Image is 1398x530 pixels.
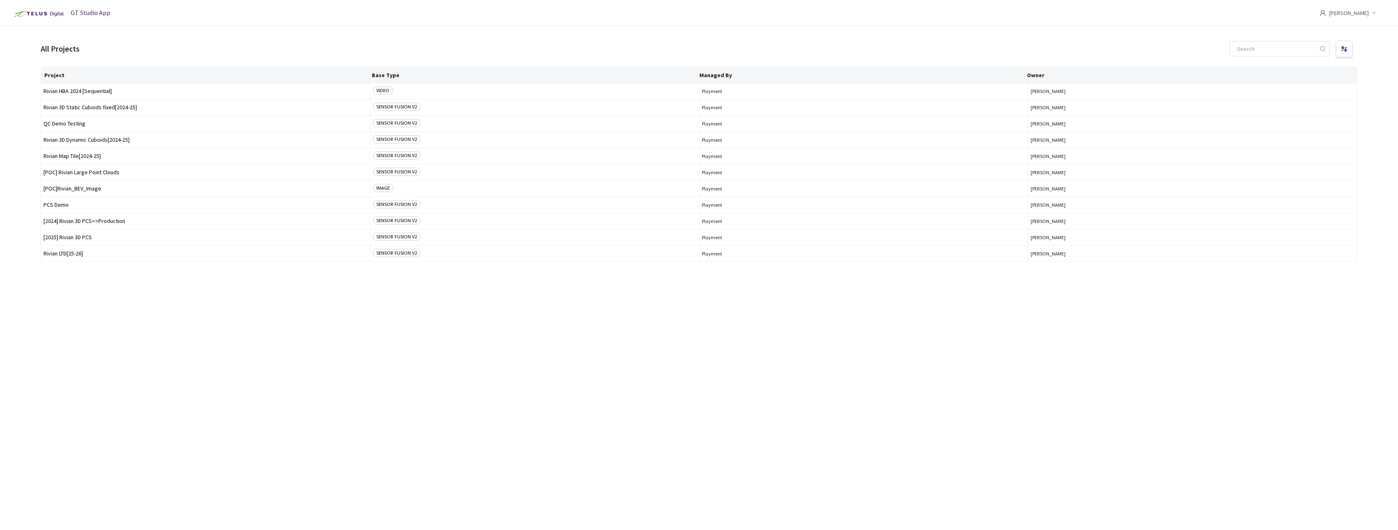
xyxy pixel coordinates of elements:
[373,200,421,208] span: SENSOR FUSION V2
[71,9,110,17] span: GT Studio App
[43,218,367,224] span: [2024] Rivian 3D PCS<>Production
[373,87,393,95] span: VIDEO
[702,88,1026,94] span: Playment
[41,42,80,55] div: All Projects
[1031,202,1355,208] button: [PERSON_NAME]
[43,104,367,110] span: Rivian 3D Static Cuboids fixed[2024-25]
[1031,186,1355,192] button: [PERSON_NAME]
[1372,11,1376,15] span: down
[1031,88,1355,94] button: [PERSON_NAME]
[1232,41,1319,56] input: Search
[1031,234,1355,240] button: [PERSON_NAME]
[1031,104,1355,110] button: [PERSON_NAME]
[1024,67,1351,83] th: Owner
[43,202,367,208] span: PCS Demo
[43,137,367,143] span: Rivian 3D Dynamic Cuboids[2024-25]
[10,7,66,20] img: Telus
[702,218,1026,224] span: Playment
[373,233,421,241] span: SENSOR FUSION V2
[373,135,421,143] span: SENSOR FUSION V2
[1031,251,1355,257] button: [PERSON_NAME]
[43,121,367,127] span: QC Demo Testing
[373,151,421,160] span: SENSOR FUSION V2
[373,119,421,127] span: SENSOR FUSION V2
[1031,218,1355,224] button: [PERSON_NAME]
[1031,121,1355,127] button: [PERSON_NAME]
[43,88,367,94] span: Rivian HBA 2024 [Sequential]
[373,103,421,111] span: SENSOR FUSION V2
[1320,10,1326,16] span: user
[702,121,1026,127] span: Playment
[702,104,1026,110] span: Playment
[702,202,1026,208] span: Playment
[41,67,369,83] th: Project
[373,168,421,176] span: SENSOR FUSION V2
[43,169,367,175] span: [POC] Rivian Large Point Clouds
[373,184,393,192] span: IMAGE
[702,169,1026,175] span: Playment
[43,153,367,159] span: Rivian Map Tile[2024-25]
[43,251,367,257] span: Rivian LTD[25-26]
[702,137,1026,143] span: Playment
[373,216,421,225] span: SENSOR FUSION V2
[702,234,1026,240] span: Playment
[373,249,421,257] span: SENSOR FUSION V2
[702,186,1026,192] span: Playment
[1031,137,1355,143] button: [PERSON_NAME]
[369,67,696,83] th: Base Type
[1031,169,1355,175] button: [PERSON_NAME]
[702,251,1026,257] span: Playment
[43,186,367,192] span: [POC]Rivian_BEV_Image
[696,67,1024,83] th: Managed By
[43,234,367,240] span: [2025] Rivian 3D PCS
[702,153,1026,159] span: Playment
[1031,153,1355,159] button: [PERSON_NAME]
